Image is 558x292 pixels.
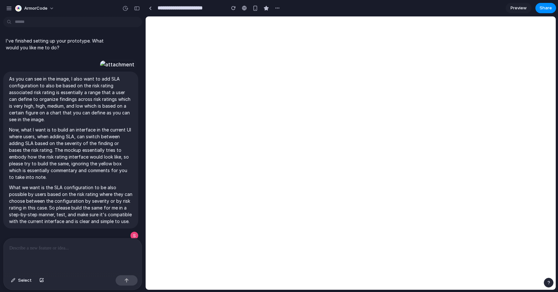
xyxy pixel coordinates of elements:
[511,5,527,11] span: Preview
[8,275,35,286] button: Select
[9,75,132,123] p: As you can see in the image, I also want to add SLA configuration to also be based on the risk ra...
[535,3,556,13] button: Share
[540,5,552,11] span: Share
[18,277,32,284] span: Select
[6,37,114,51] p: I've finished setting up your prototype. What would you like me to do?
[24,5,47,12] span: ArmorCode
[13,3,57,14] button: ArmorCode
[506,3,532,13] a: Preview
[9,184,132,225] p: What we want is the SLA configuration to be also possible by users based on the risk rating where...
[9,126,132,180] p: Now, what I want is to build an interface in the current UI where users, when adding SLA, can swi...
